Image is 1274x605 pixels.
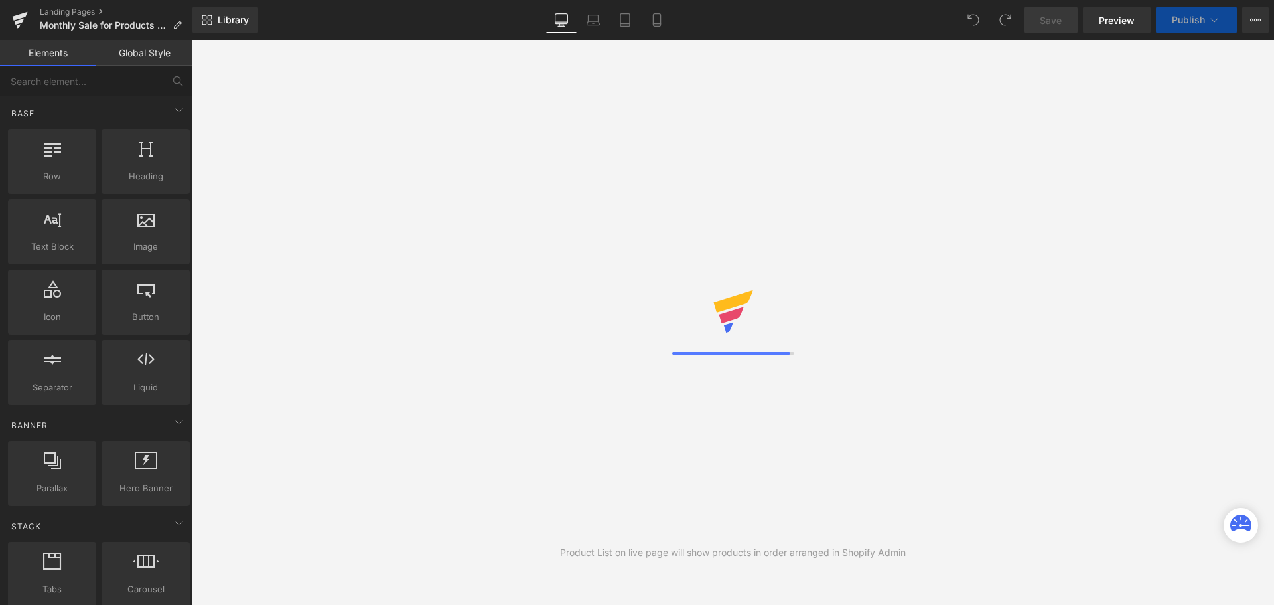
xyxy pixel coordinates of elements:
a: Landing Pages [40,7,192,17]
span: Stack [10,520,42,533]
span: Base [10,107,36,120]
span: Hero Banner [106,481,186,495]
span: Tabs [12,582,92,596]
button: Redo [992,7,1019,33]
span: Button [106,310,186,324]
span: Save [1040,13,1062,27]
span: Separator [12,381,92,394]
span: Monthly Sale for Products for Treatment of [MEDICAL_DATA] [40,20,167,31]
a: Preview [1083,7,1151,33]
span: Preview [1099,13,1135,27]
div: Product List on live page will show products in order arranged in Shopify Admin [560,545,906,560]
span: Parallax [12,481,92,495]
a: New Library [192,7,258,33]
a: Laptop [577,7,609,33]
span: Publish [1172,15,1205,25]
span: Text Block [12,240,92,254]
span: Icon [12,310,92,324]
a: Global Style [96,40,192,66]
span: Library [218,14,249,26]
span: Heading [106,169,186,183]
span: Carousel [106,582,186,596]
span: Image [106,240,186,254]
button: Publish [1156,7,1237,33]
button: More [1242,7,1269,33]
button: Undo [960,7,987,33]
a: Tablet [609,7,641,33]
a: Mobile [641,7,673,33]
span: Row [12,169,92,183]
span: Banner [10,419,49,432]
span: Liquid [106,381,186,394]
a: Desktop [545,7,577,33]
